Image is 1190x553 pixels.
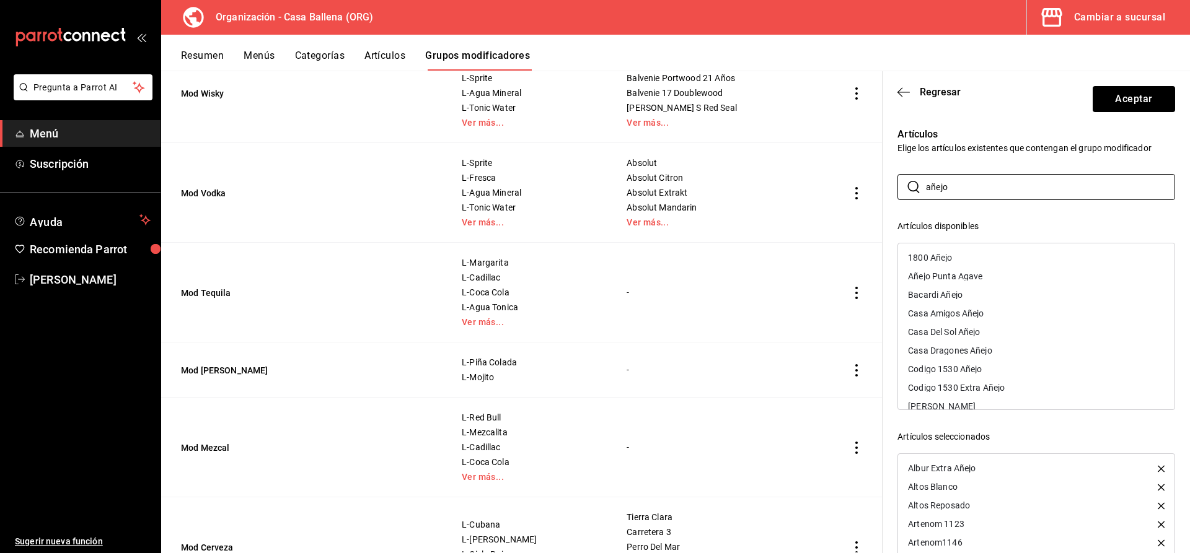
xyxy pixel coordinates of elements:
span: L-Coca Cola [462,458,596,466]
p: Elige los artículos existentes que contengan el grupo modificador [897,142,1175,154]
button: Menús [244,50,275,71]
span: Absolut Mandarin [627,203,815,212]
input: Buscar artículo [926,175,1175,199]
button: Artículos [364,50,405,71]
span: [PERSON_NAME] [30,271,151,288]
div: - [626,285,816,299]
button: Mod Mezcal [181,442,330,454]
div: Añejo Punta Agave [898,267,1175,285]
span: L-Mojito [462,373,596,381]
div: Casa Amigos Añejo [898,304,1175,323]
div: Casa Del Sol Añejo [908,328,980,336]
span: Perro Del Mar [627,542,815,551]
button: actions [850,287,863,299]
button: Mod Wisky [181,87,330,100]
span: Balvenie 17 Doublewood [627,89,815,97]
span: Recomienda Parrot [30,241,151,258]
div: - [626,440,816,454]
div: Artículos seleccionados [897,430,1175,443]
div: Casa Dragones Añejo [908,346,992,355]
div: 1800 Añejo [898,248,1175,267]
button: Categorías [295,50,345,71]
button: Mod Vodka [181,187,330,199]
div: Codigo 1530 Añejo [908,365,982,373]
div: - [626,363,816,377]
button: Grupos modificadores [425,50,530,71]
button: open_drawer_menu [136,32,146,42]
span: [PERSON_NAME] S Red Seal [627,103,815,112]
a: Ver más... [462,472,596,481]
span: L-Agua Mineral [462,188,596,197]
span: Absolut [627,159,815,167]
button: actions [850,87,863,100]
button: Regresar [897,86,961,98]
span: L-Tonic Water [462,203,596,212]
div: Artículos disponibles [897,220,1175,233]
span: Pregunta a Parrot AI [33,81,133,94]
div: Artenom 1123 [908,520,964,528]
span: Tierra Clara [627,513,815,521]
div: Bacardi Añejo [908,290,963,299]
div: Cambiar a sucursal [1074,9,1165,26]
button: Mod Tequila [181,287,330,299]
a: Ver más... [462,318,596,326]
button: actions [850,187,863,199]
button: Resumen [181,50,224,71]
div: Codigo 1530 Añejo [898,360,1175,378]
button: Aceptar [1093,86,1175,112]
span: Absolut Citron [627,173,815,182]
span: Absolut Extrakt [627,188,815,197]
span: L-Piña Colada [462,358,596,367]
span: L-Mezcalita [462,428,596,437]
div: [PERSON_NAME] [898,397,1175,416]
button: Pregunta a Parrot AI [14,74,152,100]
span: L-Cadillac [462,443,596,451]
div: Codigo 1530 Extra Añejo [898,378,1175,397]
a: Ver más... [627,218,815,227]
span: L-Fresca [462,173,596,182]
span: L-Sprite [462,74,596,82]
div: Altos Blanco [908,482,958,491]
span: L-Cubana [462,520,596,529]
a: Ver más... [627,118,815,127]
div: 1800 Añejo [908,253,952,262]
span: L-Margarita [462,258,596,267]
h3: Organización - Casa Ballena (ORG) [206,10,373,25]
div: Añejo Punta Agave [908,272,982,281]
span: Regresar [920,86,961,98]
span: L-Tonic Water [462,103,596,112]
span: L-Cadillac [462,273,596,282]
span: Ayuda [30,212,134,227]
div: Bacardi Añejo [898,285,1175,304]
span: Sugerir nueva función [15,535,151,548]
button: Mod [PERSON_NAME] [181,364,330,377]
div: Casa Del Sol Añejo [898,323,1175,341]
span: Carretera 3 [627,528,815,536]
button: actions [850,442,863,454]
span: Menú [30,125,151,142]
div: [PERSON_NAME] [908,402,976,411]
span: L-Coca Cola [462,288,596,297]
span: L-[PERSON_NAME] [462,535,596,544]
div: navigation tabs [181,50,1190,71]
div: Casa Amigos Añejo [908,309,984,318]
span: L-Sprite [462,159,596,167]
div: Codigo 1530 Extra Añejo [908,383,1005,392]
div: Albur Extra Añejo [908,464,976,472]
span: L-Agua Tonica [462,303,596,311]
a: Pregunta a Parrot AI [9,90,152,103]
div: Casa Dragones Añejo [898,341,1175,360]
a: Ver más... [462,218,596,227]
span: Balvenie Portwood 21 Años [627,74,815,82]
button: actions [850,364,863,377]
div: Artenom1146 [908,538,962,547]
div: Altos Reposado [908,501,970,510]
a: Ver más... [462,118,596,127]
p: Artículos [897,127,1175,142]
span: L-Agua Mineral [462,89,596,97]
span: L-Red Bull [462,413,596,422]
span: Suscripción [30,155,151,172]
